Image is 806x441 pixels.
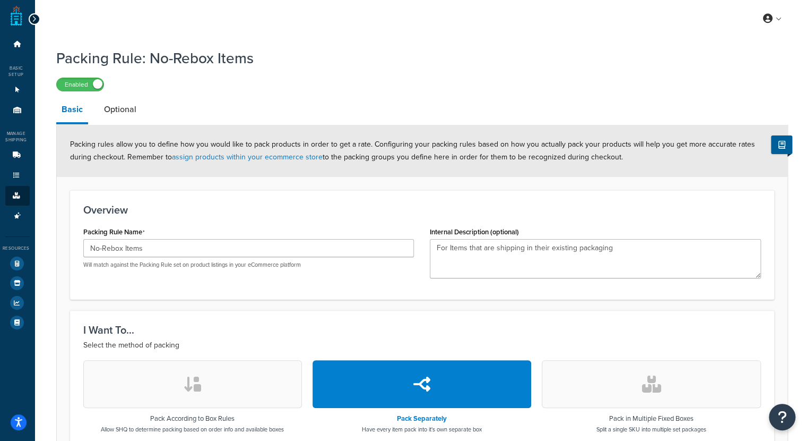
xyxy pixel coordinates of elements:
textarea: For Items that are shipping in their existing packaging [430,239,761,278]
p: Allow SHQ to determine packing based on order info and available boxes [101,425,284,434]
li: Origins [5,100,30,120]
h3: Pack Separately [362,415,482,422]
li: Help Docs [5,313,30,332]
label: Internal Description (optional) [430,228,519,236]
li: Carriers [5,146,30,165]
h3: I Want To... [83,324,761,336]
li: Test Your Rates [5,254,30,273]
p: Will match against the Packing Rule set on product listings in your eCommerce platform [83,261,414,269]
li: Websites [5,80,30,100]
li: Advanced Features [5,206,30,226]
li: Analytics [5,293,30,312]
p: Select the method of packing [83,339,761,352]
label: Packing Rule Name [83,228,145,236]
a: Optional [99,97,142,122]
h3: Overview [83,204,761,216]
button: Open Resource Center [769,404,795,430]
span: Packing rules allow you to define how you would like to pack products in order to get a rate. Con... [70,139,755,163]
li: Marketplace [5,274,30,293]
a: Basic [56,97,88,124]
h3: Pack in Multiple Fixed Boxes [596,415,706,422]
li: Boxes [5,186,30,206]
label: Enabled [57,78,103,91]
button: Show Help Docs [771,135,792,154]
li: Shipping Rules [5,166,30,185]
p: Split a single SKU into multiple set packages [596,425,706,434]
p: Have every item pack into it's own separate box [362,425,482,434]
a: assign products within your ecommerce store [172,151,323,163]
h3: Pack According to Box Rules [101,415,284,422]
li: Dashboard [5,35,30,54]
h1: Packing Rule: No-Rebox Items [56,48,775,69]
